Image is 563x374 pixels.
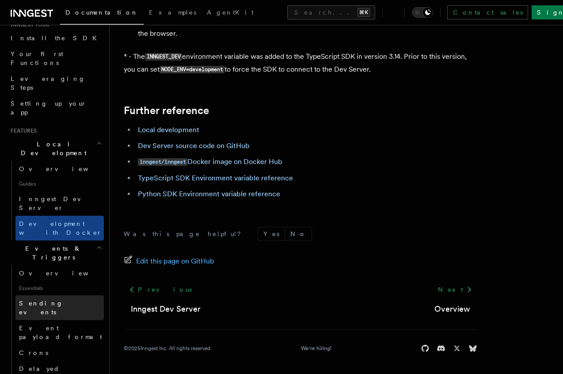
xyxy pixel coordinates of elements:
div: © 2025 Inngest Inc. All rights reserved. [124,345,212,352]
button: Local Development [7,136,104,161]
a: Documentation [60,3,144,25]
a: Overview [434,303,470,315]
span: Setting up your app [11,100,87,116]
a: Inngest Dev Server [15,191,104,216]
span: Events & Triggers [7,244,96,262]
span: Your first Functions [11,50,63,66]
a: Your first Functions [7,46,104,71]
a: Install the SDK [7,30,104,46]
a: Overview [15,265,104,281]
p: Was this page helpful? [124,229,247,238]
span: Features [7,127,37,134]
a: Setting up your app [7,95,104,120]
button: Search...⌘K [287,5,375,19]
a: Edit this page on GitHub [124,255,214,267]
a: Overview [15,161,104,177]
a: inngest/inngestDocker image on Docker Hub [138,157,282,166]
code: inngest/inngest [138,158,187,166]
a: Dev Server source code on GitHub [138,141,250,150]
span: Documentation [65,9,138,16]
button: Yes [258,227,285,240]
a: Further reference [124,104,209,117]
a: Leveraging Steps [7,71,104,95]
p: * - The environment variable was added to the TypeScript SDK in version 3.14. Prior to this versi... [124,50,477,76]
a: Sending events [15,295,104,320]
a: Event payload format [15,320,104,345]
span: Development with Docker [19,220,102,236]
code: NODE_ENV=development [160,66,224,73]
span: Inngest Dev Server [19,195,95,211]
a: TypeScript SDK Environment variable reference [138,174,293,182]
button: Toggle dark mode [412,7,433,18]
span: Examples [149,9,196,16]
a: Local development [138,126,199,134]
span: Crons [19,349,48,356]
button: Events & Triggers [7,240,104,265]
div: Local Development [7,161,104,240]
span: AgentKit [207,9,254,16]
span: Edit this page on GitHub [136,255,214,267]
span: Event payload format [19,324,102,340]
span: Overview [19,270,110,277]
kbd: ⌘K [358,8,370,17]
code: INNGEST_DEV [145,53,182,61]
a: Next [433,282,477,298]
span: Leveraging Steps [11,75,85,91]
a: Contact sales [447,5,528,19]
a: Examples [144,3,202,24]
a: Python SDK Environment variable reference [138,190,280,198]
span: Overview [19,165,110,172]
span: Install the SDK [11,34,102,42]
a: Crons [15,345,104,361]
span: Inngest tour [7,21,49,28]
a: AgentKit [202,3,259,24]
span: Local Development [7,140,96,157]
button: No [285,227,312,240]
span: Essentials [15,281,104,295]
li: The configuration exposes the Dev Server on port so you can view this on your host machine in the... [135,15,477,40]
a: We're hiring! [301,345,331,352]
a: Development with Docker [15,216,104,240]
span: Guides [15,177,104,191]
span: Sending events [19,300,63,316]
a: Previous [124,282,197,298]
a: Inngest Dev Server [131,303,201,315]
